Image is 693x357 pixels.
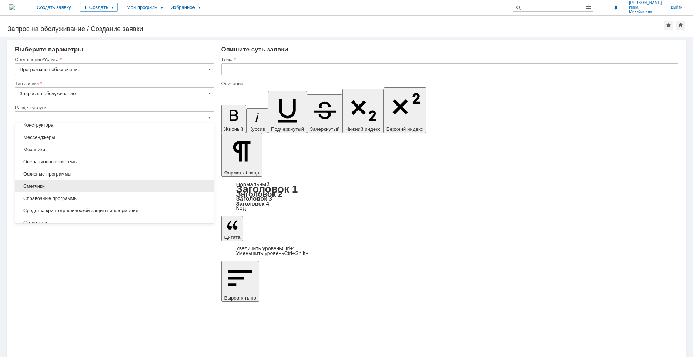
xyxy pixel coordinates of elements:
a: Заголовок 4 [236,200,269,207]
span: Средства криптографической защиты информации [20,208,209,214]
span: Верхний индекс [386,126,423,132]
span: Ctrl+' [282,246,294,251]
button: Зачеркнутый [307,94,342,133]
span: Механики [20,147,209,153]
span: Операционные системы [20,159,209,165]
a: Decrease [236,250,310,256]
button: Верхний индекс [384,87,426,133]
span: Жирный [224,126,244,132]
span: Расширенный поиск [586,3,593,10]
span: Строители [20,220,209,226]
div: Запрос на обслуживание / Создание заявки [7,25,664,33]
span: Конструктора [20,122,209,128]
div: Цитата [221,246,678,256]
div: Раздел услуги [15,105,212,110]
span: Ctrl+Shift+' [284,250,309,256]
a: Код [236,205,246,211]
span: Опишите суть заявки [221,46,288,53]
button: Нижний индекс [342,89,384,133]
span: Подчеркнутый [271,126,304,132]
div: Тип заявки [15,81,212,86]
a: Заголовок 3 [236,195,272,202]
a: Заголовок 1 [236,183,298,195]
button: Выровнять по [221,261,259,302]
span: Зачеркнутый [310,126,339,132]
div: Формат абзаца [221,182,678,211]
a: Перейти на домашнюю страницу [9,4,15,10]
span: Курсив [249,126,265,132]
button: Формат абзаца [221,133,262,177]
div: Соглашение/Услуга [15,57,212,62]
span: Мессенджеры [20,134,209,140]
a: Нормальный [236,181,269,187]
div: Сделать домашней страницей [676,21,685,30]
a: Increase [236,246,294,251]
span: Выберите параметры [15,46,83,53]
span: Выровнять по [224,295,256,301]
span: Цитата [224,234,241,240]
div: Создать [80,3,118,12]
span: Михайловна [629,10,662,14]
span: Нижний индекс [345,126,381,132]
span: Инна [629,5,662,10]
span: Офисные программы [20,171,209,177]
span: [PERSON_NAME] [629,1,662,5]
button: Жирный [221,105,247,133]
div: Тема [221,57,677,62]
div: Описание [221,81,677,86]
button: Цитата [221,216,244,241]
a: Заголовок 2 [236,190,282,198]
div: Добавить в избранное [664,21,673,30]
span: Сметчики [20,183,209,189]
img: logo [9,4,15,10]
span: Формат абзаца [224,170,259,176]
button: Курсив [246,108,268,133]
span: Справочные программы [20,196,209,201]
button: Подчеркнутый [268,91,307,133]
